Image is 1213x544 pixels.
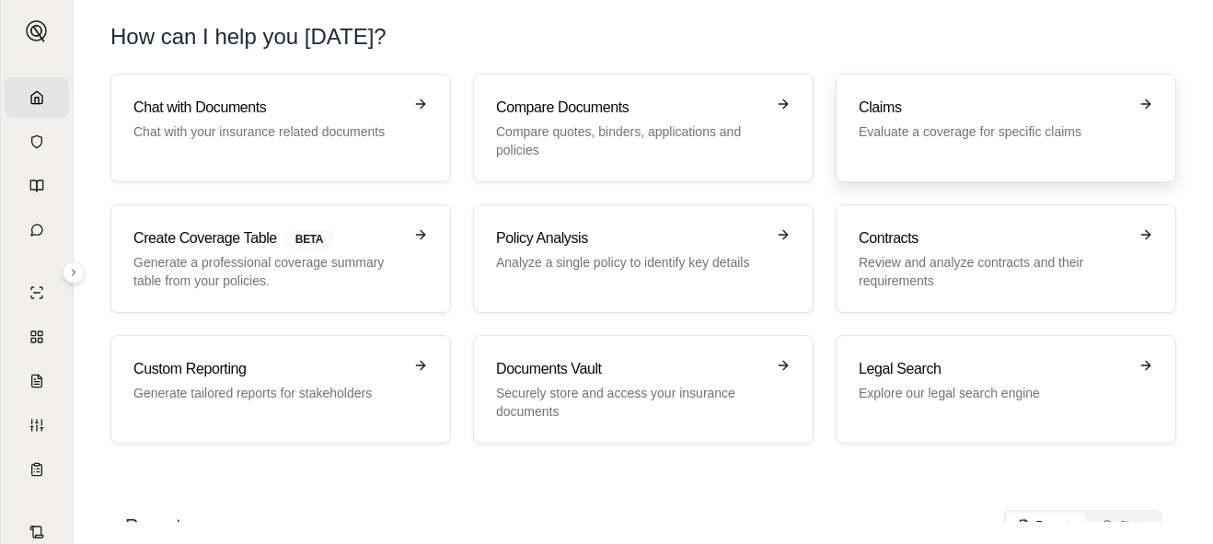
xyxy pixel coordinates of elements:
[496,122,765,159] p: Compare quotes, binders, applications and policies
[5,122,69,162] a: Documents Vault
[473,335,814,444] a: Documents VaultSecurely store and access your insurance documents
[18,13,55,50] button: Expand sidebar
[5,210,69,250] a: Chat
[1018,518,1075,533] div: Reports
[125,513,180,538] h2: Recent
[133,97,402,119] h3: Chat with Documents
[5,317,69,357] a: Policy Comparisons
[110,335,451,444] a: Custom ReportingGenerate tailored reports for stakeholders
[859,227,1127,249] h3: Contracts
[859,253,1127,290] p: Review and analyze contracts and their requirements
[5,361,69,401] a: Claim Coverage
[133,122,402,141] p: Chat with your insurance related documents
[133,227,402,249] h3: Create Coverage Table
[1090,513,1159,538] button: Chats
[110,204,451,313] a: Create Coverage TableBETAGenerate a professional coverage summary table from your policies.
[110,74,451,182] a: Chat with DocumentsChat with your insurance related documents
[110,22,387,52] h1: How can I help you [DATE]?
[859,358,1127,380] h3: Legal Search
[133,253,402,290] p: Generate a professional coverage summary table from your policies.
[496,227,765,249] h3: Policy Analysis
[1101,518,1148,533] div: Chats
[859,122,1127,141] p: Evaluate a coverage for specific claims
[5,449,69,490] a: Coverage Table
[5,272,69,313] a: Single Policy
[496,97,765,119] h3: Compare Documents
[26,20,48,42] img: Expand sidebar
[473,74,814,182] a: Compare DocumentsCompare quotes, binders, applications and policies
[836,335,1176,444] a: Legal SearchExplore our legal search engine
[5,405,69,446] a: Custom Report
[5,166,69,206] a: Prompt Library
[836,74,1176,182] a: ClaimsEvaluate a coverage for specific claims
[284,229,334,249] span: BETA
[496,358,765,380] h3: Documents Vault
[133,358,402,380] h3: Custom Reporting
[859,384,1127,402] p: Explore our legal search engine
[5,77,69,118] a: Home
[496,384,765,421] p: Securely store and access your insurance documents
[496,253,765,272] p: Analyze a single policy to identify key details
[63,261,85,284] button: Expand sidebar
[473,204,814,313] a: Policy AnalysisAnalyze a single policy to identify key details
[133,384,402,402] p: Generate tailored reports for stakeholders
[859,97,1127,119] h3: Claims
[836,204,1176,313] a: ContractsReview and analyze contracts and their requirements
[1007,513,1086,538] button: Reports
